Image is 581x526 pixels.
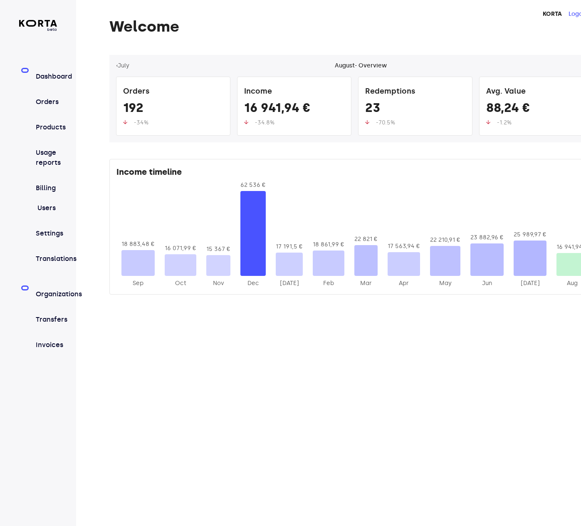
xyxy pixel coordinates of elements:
img: up [123,120,127,124]
a: Orders [36,92,57,107]
div: 23 [365,100,465,119]
img: up [365,120,369,124]
a: Organizations [36,284,57,299]
a: Products [36,117,57,132]
div: 2025-Apr [388,279,420,288]
div: 2025-Jun [470,279,504,288]
img: Korta [19,20,57,27]
div: 2025-Mar [354,279,378,288]
div: 2025-May [430,279,460,288]
span: -34% [134,119,148,126]
div: 22 821 € [354,235,378,243]
a: Users [36,203,57,213]
div: 2024-Dec [240,279,266,288]
span: beta [19,27,57,32]
a: Usage reports [36,142,57,168]
a: beta [19,20,57,33]
a: Dashboard [36,66,57,82]
span: -70.5% [376,119,395,126]
a: Settings [36,223,57,238]
div: 2024-Sep [121,279,155,288]
div: 62 536 € [240,181,266,189]
div: 15 367 € [206,245,230,253]
span: -1.2% [497,119,512,126]
div: 25 989,97 € [514,231,546,239]
button: ‹July [116,62,129,70]
div: 16 941,94 € [244,100,344,119]
a: Transfers [36,309,57,325]
div: 18 883,48 € [121,240,155,248]
div: 16 071,99 € [165,244,196,253]
div: Orders [123,84,223,100]
div: 18 861,99 € [313,241,344,249]
div: 2025-Feb [313,279,344,288]
div: 192 [123,100,223,119]
div: 22 210,91 € [430,236,460,244]
span: -34.8% [255,119,274,126]
div: Redemptions [365,84,465,100]
div: 23 882,96 € [470,233,504,242]
div: 2025-Jul [514,279,546,288]
img: up [244,120,248,124]
a: Translations [36,248,57,264]
div: August - Overview [335,62,387,70]
div: 2025-Jan [276,279,303,288]
img: up [486,120,490,124]
div: 2024-Nov [206,279,230,288]
strong: KORTA [543,10,562,17]
div: 2024-Oct [165,279,196,288]
div: Income [244,84,344,100]
div: 17 191,5 € [276,243,303,251]
div: 17 563,94 € [388,242,420,251]
a: Invoices [36,335,57,350]
a: Billing [36,178,57,193]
